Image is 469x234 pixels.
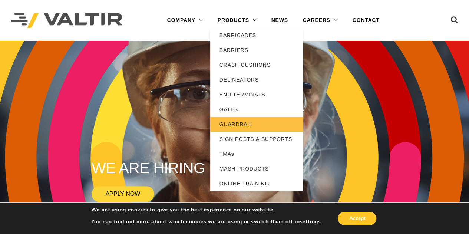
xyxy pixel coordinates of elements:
[210,87,303,102] a: END TERMINALS
[300,218,321,225] button: settings
[210,13,264,28] a: PRODUCTS
[210,117,303,132] a: GUARDRAIL
[210,161,303,176] a: MASH PRODUCTS
[210,176,303,191] a: ONLINE TRAINING
[92,160,205,176] rs-layer: WE ARE HIRING
[295,13,345,28] a: CAREERS
[210,57,303,72] a: CRASH CUSHIONS
[210,43,303,57] a: BARRIERS
[210,146,303,161] a: TMAs
[338,212,376,225] button: Accept
[210,28,303,43] a: BARRICADES
[264,13,295,28] a: NEWS
[210,72,303,87] a: DELINEATORS
[210,102,303,117] a: GATES
[210,132,303,146] a: SIGN POSTS & SUPPORTS
[91,207,323,213] p: We are using cookies to give you the best experience on our website.
[92,186,154,202] a: APPLY NOW
[11,13,122,28] img: Valtir
[160,13,210,28] a: COMPANY
[345,13,387,28] a: CONTACT
[91,218,323,225] p: You can find out more about which cookies we are using or switch them off in .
